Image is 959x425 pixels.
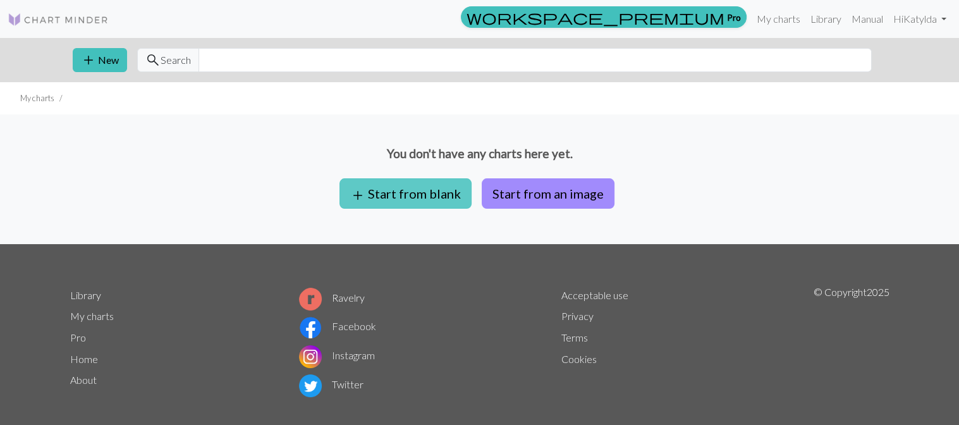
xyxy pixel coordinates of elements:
[299,320,376,332] a: Facebook
[888,6,951,32] a: HiKatylda
[561,331,588,343] a: Terms
[70,374,97,386] a: About
[805,6,846,32] a: Library
[339,178,472,209] button: Start from blank
[70,353,98,365] a: Home
[299,288,322,311] img: Ravelry logo
[299,292,365,304] a: Ravelry
[20,92,54,104] li: My charts
[8,12,109,27] img: Logo
[561,310,594,322] a: Privacy
[81,51,96,69] span: add
[350,187,365,204] span: add
[752,6,805,32] a: My charts
[814,285,889,400] p: © Copyright 2025
[299,374,322,397] img: Twitter logo
[461,6,747,28] a: Pro
[73,48,127,72] button: New
[161,52,191,68] span: Search
[70,310,114,322] a: My charts
[70,331,86,343] a: Pro
[477,186,620,198] a: Start from an image
[561,289,628,301] a: Acceptable use
[561,353,597,365] a: Cookies
[70,289,101,301] a: Library
[299,378,363,390] a: Twitter
[299,349,375,361] a: Instagram
[299,345,322,368] img: Instagram logo
[145,51,161,69] span: search
[467,8,724,26] span: workspace_premium
[846,6,888,32] a: Manual
[299,316,322,339] img: Facebook logo
[482,178,614,209] button: Start from an image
